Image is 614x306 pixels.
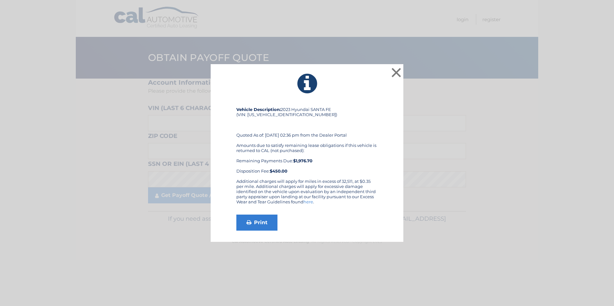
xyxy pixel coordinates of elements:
div: 2023 Hyundai SANTA FE (VIN: [US_VEHICLE_IDENTIFICATION_NUMBER]) Quoted As of: [DATE] 02:36 pm fro... [236,107,378,179]
button: × [390,66,403,79]
strong: $450.00 [270,168,287,174]
strong: Vehicle Description: [236,107,281,112]
div: Amounts due to satisfy remaining lease obligations if this vehicle is returned to CAL (not purcha... [236,143,378,174]
a: Print [236,215,277,231]
b: $1,976.70 [293,158,312,163]
a: here [303,199,313,204]
div: Additional charges will apply for miles in excess of 32,511, at $0.35 per mile. Additional charge... [236,179,378,209]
